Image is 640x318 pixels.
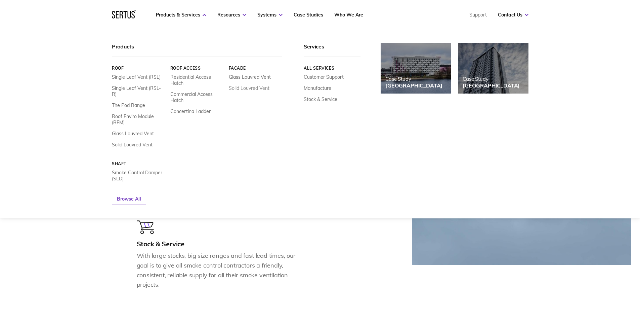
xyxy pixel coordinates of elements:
[137,251,303,290] p: With large stocks, big size ranges and fast lead times, our goal is to give all smoke control con...
[217,12,246,18] a: Resources
[519,240,640,318] iframe: Chat Widget
[463,82,520,89] div: [GEOGRAPHIC_DATA]
[469,12,487,18] a: Support
[228,85,269,91] a: Solid Louvred Vent
[463,76,520,82] div: Case Study
[257,12,283,18] a: Systems
[304,85,331,91] a: Manufacture
[112,74,161,80] a: Single Leaf Vent (RSL)
[170,91,223,103] a: Commercial Access Hatch
[112,43,282,57] div: Products
[112,170,165,182] a: Smoke Control Damper (SLD)
[112,193,146,205] a: Browse All
[112,131,154,137] a: Glass Louvred Vent
[112,142,153,148] a: Solid Louvred Vent
[334,12,363,18] a: Who We Are
[294,12,323,18] a: Case Studies
[385,76,442,82] div: Case Study
[228,74,270,80] a: Glass Louvred Vent
[170,74,223,86] a: Residential Access Hatch
[498,12,528,18] a: Contact Us
[112,113,165,126] a: Roof Enviro Module (REM)
[304,66,360,71] a: All services
[137,220,154,234] img: Icon
[170,108,210,114] a: Concertina Ladder
[381,43,451,94] a: Case Study[GEOGRAPHIC_DATA]
[228,66,282,71] a: Facade
[112,85,165,97] a: Single Leaf Vent (RSL-R)
[385,82,442,89] div: [GEOGRAPHIC_DATA]
[304,96,337,102] a: Stock & Service
[156,12,206,18] a: Products & Services
[458,43,528,94] a: Case Study[GEOGRAPHIC_DATA]
[170,66,223,71] a: Roof Access
[137,240,303,248] h3: Stock & Service
[304,74,344,80] a: Customer Support
[112,66,165,71] a: Roof
[304,43,360,57] div: Services
[112,161,165,166] a: Shaft
[112,102,145,108] a: The Pod Range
